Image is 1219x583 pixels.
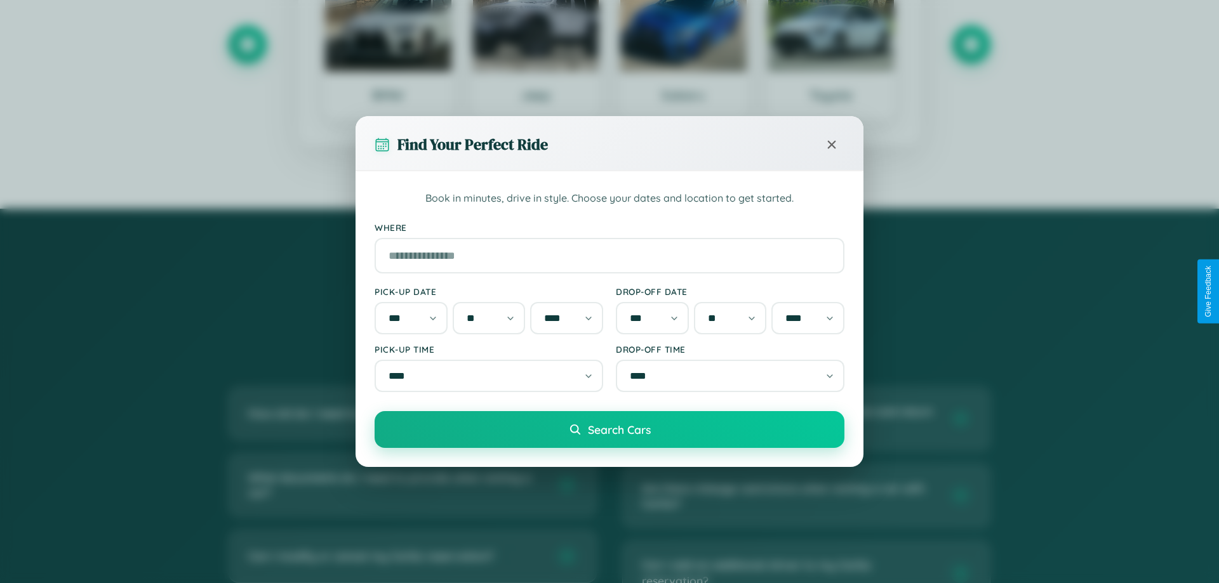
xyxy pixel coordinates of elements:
label: Drop-off Time [616,344,844,355]
label: Drop-off Date [616,286,844,297]
p: Book in minutes, drive in style. Choose your dates and location to get started. [375,190,844,207]
button: Search Cars [375,411,844,448]
label: Pick-up Time [375,344,603,355]
span: Search Cars [588,423,651,436]
label: Pick-up Date [375,286,603,297]
label: Where [375,222,844,233]
h3: Find Your Perfect Ride [397,134,548,155]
